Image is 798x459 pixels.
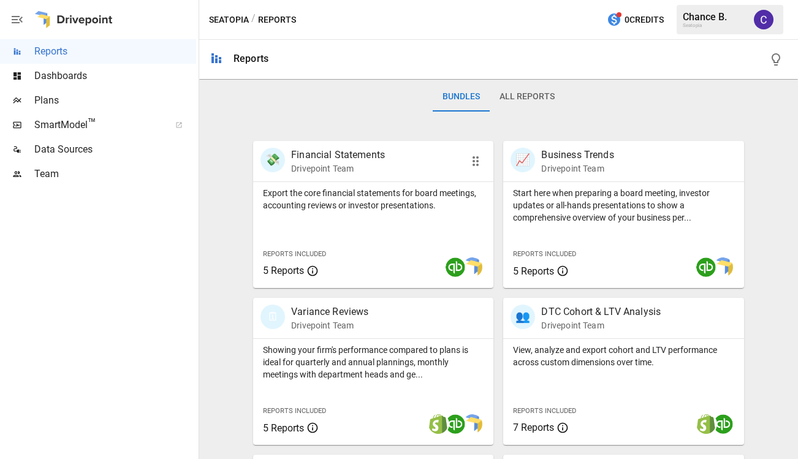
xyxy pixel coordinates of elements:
p: Drivepoint Team [541,162,614,175]
span: Reports Included [263,407,326,415]
img: quickbooks [446,414,465,434]
span: Team [34,167,196,181]
span: Reports [34,44,196,59]
p: Drivepoint Team [291,319,368,332]
span: 5 Reports [263,265,304,276]
img: shopify [428,414,448,434]
p: Start here when preparing a board meeting, investor updates or all-hands presentations to show a ... [513,187,734,224]
img: Chance Barnett [754,10,773,29]
span: Plans [34,93,196,108]
img: quickbooks [696,257,716,277]
div: 💸 [260,148,285,172]
span: Reports Included [263,250,326,258]
p: Drivepoint Team [541,319,661,332]
img: shopify [696,414,716,434]
span: Data Sources [34,142,196,157]
img: quickbooks [713,414,733,434]
div: 👥 [511,305,535,329]
span: Dashboards [34,69,196,83]
div: 📈 [511,148,535,172]
span: 7 Reports [513,422,554,433]
p: Drivepoint Team [291,162,385,175]
p: Business Trends [541,148,614,162]
div: 🗓 [260,305,285,329]
img: smart model [463,414,482,434]
p: View, analyze and export cohort and LTV performance across custom dimensions over time. [513,344,734,368]
span: ™ [88,116,96,131]
button: All Reports [490,82,564,112]
p: Export the core financial statements for board meetings, accounting reviews or investor presentat... [263,187,484,211]
span: Reports Included [513,407,576,415]
button: Chance Barnett [747,2,781,37]
p: Showing your firm's performance compared to plans is ideal for quarterly and annual plannings, mo... [263,344,484,381]
button: Seatopia [209,12,249,28]
div: Reports [234,53,268,64]
span: 5 Reports [263,422,304,434]
p: Financial Statements [291,148,385,162]
span: SmartModel [34,118,162,132]
div: Chance B. [683,11,747,23]
button: 0Credits [602,9,669,31]
p: Variance Reviews [291,305,368,319]
span: 0 Credits [625,12,664,28]
span: Reports Included [513,250,576,258]
span: 5 Reports [513,265,554,277]
img: smart model [463,257,482,277]
div: Seatopia [683,23,747,28]
button: Bundles [433,82,490,112]
img: smart model [713,257,733,277]
p: DTC Cohort & LTV Analysis [541,305,661,319]
img: quickbooks [446,257,465,277]
div: / [251,12,256,28]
